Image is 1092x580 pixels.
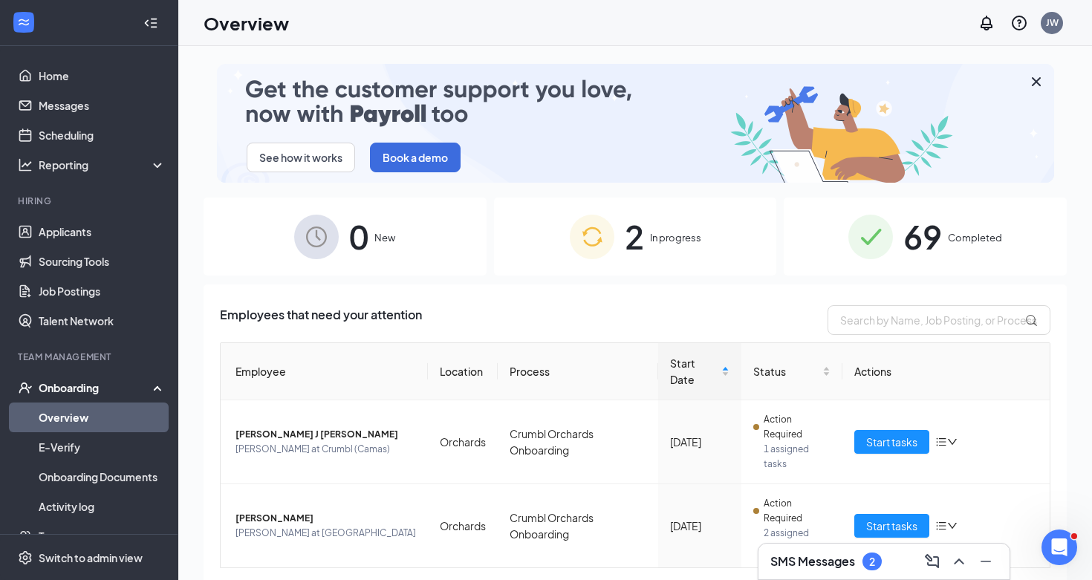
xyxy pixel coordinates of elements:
[764,412,831,442] span: Action Required
[498,343,658,400] th: Process
[498,484,658,567] td: Crumbl Orchards Onboarding
[1027,73,1045,91] svg: Cross
[948,230,1002,245] span: Completed
[903,211,942,262] span: 69
[247,143,355,172] button: See how it works
[764,526,831,555] span: 2 assigned tasks
[978,14,995,32] svg: Notifications
[770,553,855,570] h3: SMS Messages
[428,484,498,567] td: Orchards
[866,434,917,450] span: Start tasks
[920,550,944,573] button: ComposeMessage
[741,343,842,400] th: Status
[1010,14,1028,32] svg: QuestionInfo
[842,343,1050,400] th: Actions
[18,351,163,363] div: Team Management
[947,550,971,573] button: ChevronUp
[854,430,929,454] button: Start tasks
[16,15,31,30] svg: WorkstreamLogo
[764,442,831,472] span: 1 assigned tasks
[1041,530,1077,565] iframe: Intercom live chat
[39,432,166,462] a: E-Verify
[498,400,658,484] td: Crumbl Orchards Onboarding
[869,555,875,568] div: 2
[39,492,166,521] a: Activity log
[235,427,416,442] span: [PERSON_NAME] J [PERSON_NAME]
[235,511,416,526] span: [PERSON_NAME]
[39,521,166,551] a: Team
[18,157,33,172] svg: Analysis
[935,520,947,532] span: bars
[947,437,958,447] span: down
[950,553,968,570] svg: ChevronUp
[217,64,1054,183] img: payroll-small.gif
[220,305,422,335] span: Employees that need your attention
[650,230,701,245] span: In progress
[39,276,166,306] a: Job Postings
[39,403,166,432] a: Overview
[39,120,166,150] a: Scheduling
[235,526,416,541] span: [PERSON_NAME] at [GEOGRAPHIC_DATA]
[828,305,1050,335] input: Search by Name, Job Posting, or Process
[221,343,428,400] th: Employee
[39,91,166,120] a: Messages
[143,16,158,30] svg: Collapse
[18,195,163,207] div: Hiring
[374,230,395,245] span: New
[204,10,289,36] h1: Overview
[854,514,929,538] button: Start tasks
[39,217,166,247] a: Applicants
[39,550,143,565] div: Switch to admin view
[18,380,33,395] svg: UserCheck
[39,61,166,91] a: Home
[764,496,831,526] span: Action Required
[935,436,947,448] span: bars
[39,306,166,336] a: Talent Network
[670,355,719,388] span: Start Date
[39,380,153,395] div: Onboarding
[977,553,995,570] svg: Minimize
[670,518,730,534] div: [DATE]
[39,157,166,172] div: Reporting
[39,247,166,276] a: Sourcing Tools
[18,550,33,565] svg: Settings
[974,550,998,573] button: Minimize
[428,400,498,484] td: Orchards
[1046,16,1059,29] div: JW
[753,363,819,379] span: Status
[235,442,416,457] span: [PERSON_NAME] at Crumbl (Camas)
[947,521,958,531] span: down
[39,462,166,492] a: Onboarding Documents
[670,434,730,450] div: [DATE]
[923,553,941,570] svg: ComposeMessage
[428,343,498,400] th: Location
[866,518,917,534] span: Start tasks
[349,211,368,262] span: 0
[370,143,461,172] button: Book a demo
[625,211,644,262] span: 2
